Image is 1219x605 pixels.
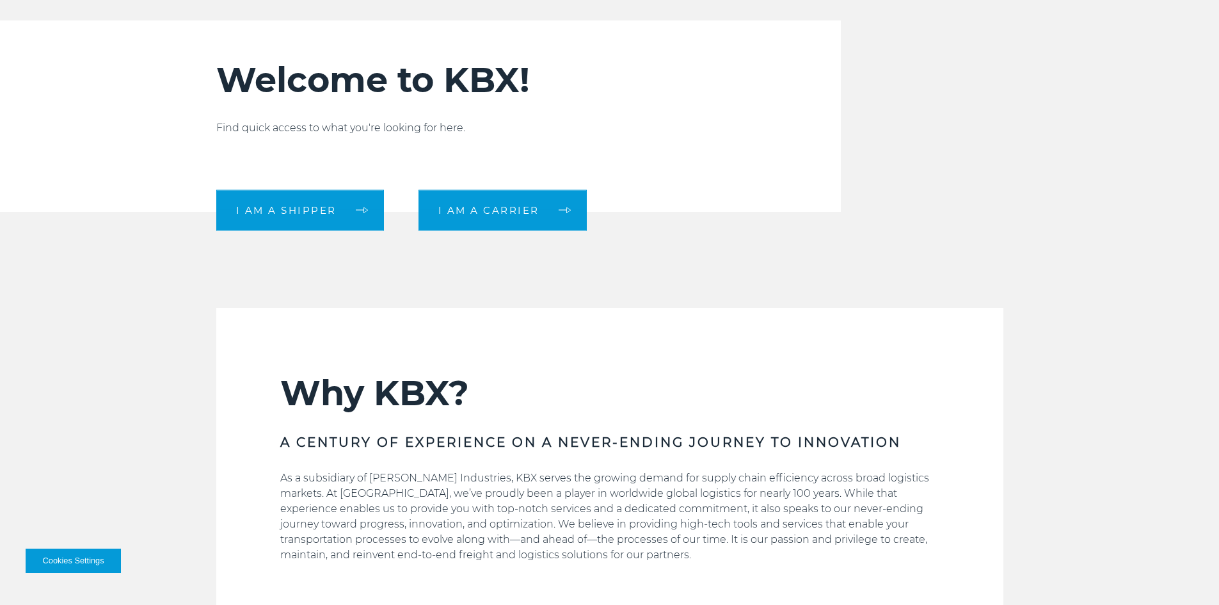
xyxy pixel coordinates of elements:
h3: A CENTURY OF EXPERIENCE ON A NEVER-ENDING JOURNEY TO INNOVATION [280,433,939,451]
button: Cookies Settings [26,549,121,573]
p: As a subsidiary of [PERSON_NAME] Industries, KBX serves the growing demand for supply chain effic... [280,471,939,563]
a: I am a shipper arrow arrow [216,190,384,230]
span: I am a carrier [438,206,539,215]
a: I am a carrier arrow arrow [418,190,587,230]
h2: Why KBX? [280,372,939,414]
span: I am a shipper [236,206,337,215]
h2: Welcome to KBX! [216,59,765,101]
p: Find quick access to what you're looking for here. [216,120,765,136]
